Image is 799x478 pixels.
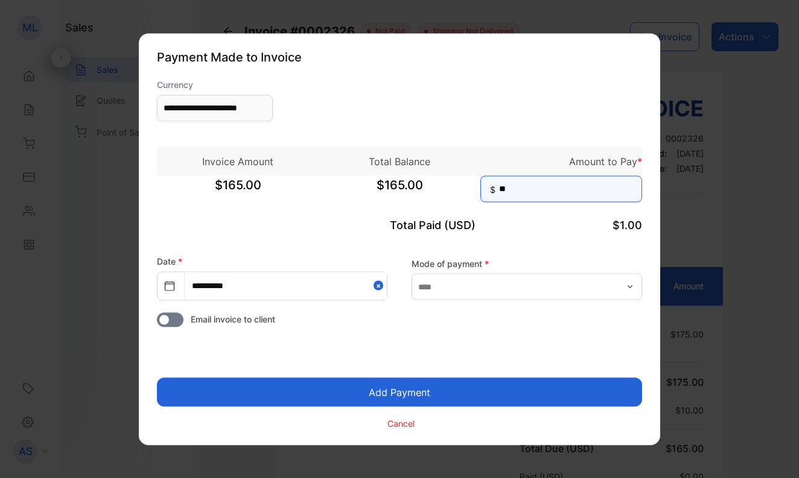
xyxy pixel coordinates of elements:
[157,377,642,406] button: Add Payment
[157,78,273,90] label: Currency
[10,5,46,41] button: Open LiveChat chat widget
[157,48,642,66] p: Payment Made to Invoice
[613,218,642,231] span: $1.00
[191,312,275,325] span: Email invoice to client
[374,272,387,299] button: Close
[412,257,642,270] label: Mode of payment
[157,256,182,266] label: Date
[319,154,480,168] p: Total Balance
[387,417,415,430] p: Cancel
[319,175,480,206] span: $165.00
[319,216,480,233] p: Total Paid (USD)
[490,183,495,195] span: $
[157,154,319,168] p: Invoice Amount
[157,175,319,206] span: $165.00
[480,154,642,168] p: Amount to Pay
